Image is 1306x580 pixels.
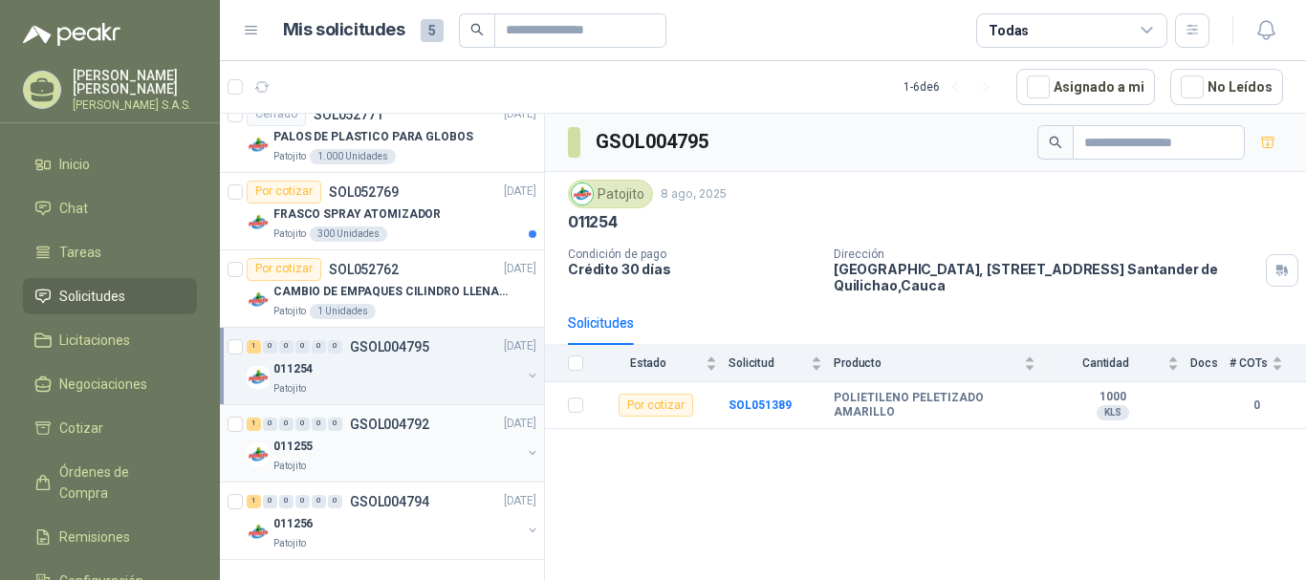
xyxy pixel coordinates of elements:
[729,398,792,412] a: SOL051389
[220,96,544,173] a: CerradoSOL052771[DATE] Company LogoPALOS DE PLASTICO PARA GLOBOSPatojito1.000 Unidades
[504,337,536,355] p: [DATE]
[568,180,653,208] div: Patojito
[329,263,399,276] p: SOL052762
[310,149,396,164] div: 1.000 Unidades
[279,495,294,508] div: 0
[273,438,313,456] p: 011255
[350,340,429,354] p: GSOL004795
[273,128,473,146] p: PALOS DE PLASTICO PARA GLOBOS
[247,181,321,204] div: Por cotizar
[619,394,693,417] div: Por cotizar
[834,247,1258,261] p: Dirección
[568,247,818,261] p: Condición de pago
[350,495,429,508] p: GSOL004794
[59,526,130,548] span: Remisiones
[1049,136,1062,149] span: search
[989,20,1029,41] div: Todas
[470,23,484,36] span: search
[247,335,540,397] a: 1 0 0 0 0 0 GSOL004795[DATE] Company Logo011254Patojito
[273,304,306,319] p: Patojito
[568,312,634,333] div: Solicitudes
[247,418,261,431] div: 1
[247,103,306,126] div: Cerrado
[279,340,294,354] div: 0
[295,418,310,431] div: 0
[263,495,277,508] div: 0
[314,108,383,121] p: SOL052771
[220,250,544,328] a: Por cotizarSOL052762[DATE] Company LogoCAMBIO DE EMPAQUES CILINDRO LLENADORA MANUALNUALPatojito1 ...
[23,322,197,358] a: Licitaciones
[273,459,306,474] p: Patojito
[23,234,197,270] a: Tareas
[1016,69,1155,105] button: Asignado a mi
[247,443,270,466] img: Company Logo
[247,134,270,157] img: Company Logo
[295,340,310,354] div: 0
[328,340,342,354] div: 0
[421,19,444,42] span: 5
[504,492,536,510] p: [DATE]
[247,490,540,551] a: 1 0 0 0 0 0 GSOL004794[DATE] Company Logo011256Patojito
[834,391,1035,420] b: POLIETILENO PELETIZADO AMARILLO
[661,185,727,204] p: 8 ago, 2025
[23,366,197,402] a: Negociaciones
[312,340,326,354] div: 0
[247,413,540,474] a: 1 0 0 0 0 0 GSOL004792[DATE] Company Logo011255Patojito
[247,366,270,389] img: Company Logo
[903,72,1001,102] div: 1 - 6 de 6
[310,226,387,242] div: 300 Unidades
[595,356,702,370] span: Estado
[23,23,120,46] img: Logo peakr
[273,536,306,551] p: Patojito
[23,519,197,555] a: Remisiones
[273,283,512,301] p: CAMBIO DE EMPAQUES CILINDRO LLENADORA MANUALNUAL
[834,356,1020,370] span: Producto
[1170,69,1283,105] button: No Leídos
[283,16,405,44] h1: Mis solicitudes
[23,454,197,511] a: Órdenes de Compra
[273,205,441,224] p: FRASCO SPRAY ATOMIZADOR
[312,495,326,508] div: 0
[59,462,179,504] span: Órdenes de Compra
[273,149,306,164] p: Patojito
[834,261,1258,293] p: [GEOGRAPHIC_DATA], [STREET_ADDRESS] Santander de Quilichao , Cauca
[572,183,593,204] img: Company Logo
[504,183,536,201] p: [DATE]
[59,242,101,263] span: Tareas
[1230,356,1268,370] span: # COTs
[23,278,197,314] a: Solicitudes
[247,289,270,311] img: Company Logo
[247,521,270,544] img: Company Logo
[273,381,306,397] p: Patojito
[504,415,536,433] p: [DATE]
[729,356,807,370] span: Solicitud
[247,258,321,281] div: Por cotizar
[329,185,399,199] p: SOL052769
[59,154,90,175] span: Inicio
[1047,356,1164,370] span: Cantidad
[1190,345,1230,382] th: Docs
[220,173,544,250] a: Por cotizarSOL052769[DATE] Company LogoFRASCO SPRAY ATOMIZADORPatojito300 Unidades
[504,105,536,123] p: [DATE]
[596,127,711,157] h3: GSOL004795
[73,69,197,96] p: [PERSON_NAME] [PERSON_NAME]
[295,495,310,508] div: 0
[729,345,834,382] th: Solicitud
[279,418,294,431] div: 0
[73,99,197,111] p: [PERSON_NAME] S.A.S.
[23,146,197,183] a: Inicio
[263,340,277,354] div: 0
[59,198,88,219] span: Chat
[59,374,147,395] span: Negociaciones
[310,304,376,319] div: 1 Unidades
[273,226,306,242] p: Patojito
[247,495,261,508] div: 1
[568,261,818,277] p: Crédito 30 días
[273,360,313,378] p: 011254
[1047,390,1179,405] b: 1000
[59,418,103,439] span: Cotizar
[59,286,125,307] span: Solicitudes
[247,340,261,354] div: 1
[350,418,429,431] p: GSOL004792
